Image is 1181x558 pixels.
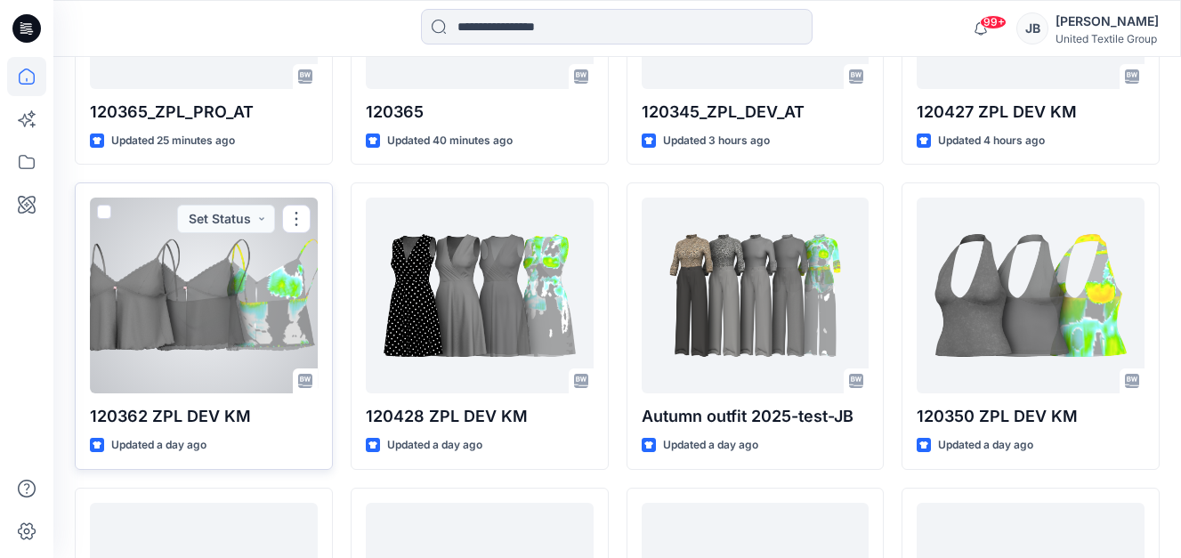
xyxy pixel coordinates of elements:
[938,132,1045,150] p: Updated 4 hours ago
[642,198,870,393] a: Autumn outfit 2025-test-JB
[663,132,770,150] p: Updated 3 hours ago
[1056,11,1159,32] div: [PERSON_NAME]
[663,436,758,455] p: Updated a day ago
[366,100,594,125] p: 120365
[642,404,870,429] p: Autumn outfit 2025-test-JB
[90,100,318,125] p: 120365_ZPL_PRO_AT
[387,132,513,150] p: Updated 40 minutes ago
[90,404,318,429] p: 120362 ZPL DEV KM
[111,132,235,150] p: Updated 25 minutes ago
[1056,32,1159,45] div: United Textile Group
[366,404,594,429] p: 120428 ZPL DEV KM
[938,436,1033,455] p: Updated a day ago
[642,100,870,125] p: 120345_ZPL_DEV_AT
[1016,12,1048,44] div: JB
[917,404,1145,429] p: 120350 ZPL DEV KM
[111,436,206,455] p: Updated a day ago
[90,198,318,393] a: 120362 ZPL DEV KM
[387,436,482,455] p: Updated a day ago
[917,100,1145,125] p: 120427 ZPL DEV KM
[917,198,1145,393] a: 120350 ZPL DEV KM
[980,15,1007,29] span: 99+
[366,198,594,393] a: 120428 ZPL DEV KM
